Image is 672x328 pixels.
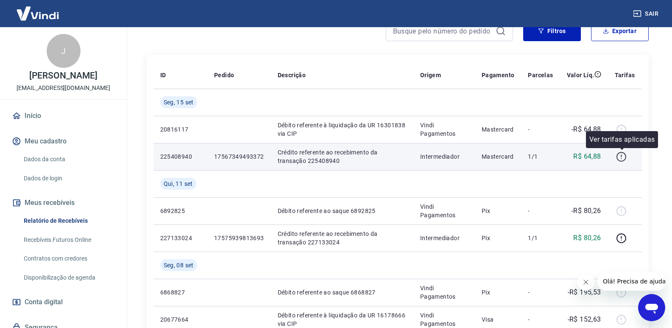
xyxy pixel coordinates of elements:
[278,71,306,79] p: Descrição
[160,234,201,242] p: 227133024
[528,207,553,215] p: -
[528,152,553,161] p: 1/1
[572,124,601,135] p: -R$ 64,88
[164,261,194,269] span: Seg, 08 set
[420,71,441,79] p: Origem
[20,212,117,230] a: Relatório de Recebíveis
[164,98,194,107] span: Seg, 15 set
[568,287,601,297] p: -R$ 195,53
[20,231,117,249] a: Recebíveis Futuros Online
[29,71,97,80] p: [PERSON_NAME]
[278,121,407,138] p: Débito referente à liquidação da UR 16301838 via CIP
[10,132,117,151] button: Meu cadastro
[20,170,117,187] a: Dados de login
[482,207,515,215] p: Pix
[528,234,553,242] p: 1/1
[573,233,601,243] p: R$ 80,26
[47,34,81,68] div: J
[420,152,468,161] p: Intermediador
[615,71,635,79] p: Tarifas
[523,21,581,41] button: Filtros
[10,193,117,212] button: Meus recebíveis
[10,107,117,125] a: Início
[568,314,601,325] p: -R$ 152,63
[20,151,117,168] a: Dados da conta
[160,315,201,324] p: 20677664
[160,125,201,134] p: 20816117
[420,202,468,219] p: Vindi Pagamentos
[528,125,553,134] p: -
[10,0,65,26] img: Vindi
[528,315,553,324] p: -
[482,125,515,134] p: Mastercard
[393,25,492,37] input: Busque pelo número do pedido
[598,272,665,291] iframe: Mensagem da empresa
[567,71,594,79] p: Valor Líq.
[482,288,515,297] p: Pix
[482,234,515,242] p: Pix
[631,6,662,22] button: Sair
[577,274,594,291] iframe: Fechar mensagem
[160,152,201,161] p: 225408940
[482,315,515,324] p: Visa
[572,206,601,216] p: -R$ 80,26
[214,152,264,161] p: 17567349493372
[278,207,407,215] p: Débito referente ao saque 6892825
[420,311,468,328] p: Vindi Pagamentos
[164,179,193,188] span: Qui, 11 set
[20,269,117,286] a: Disponibilização de agenda
[420,121,468,138] p: Vindi Pagamentos
[20,250,117,267] a: Contratos com credores
[528,71,553,79] p: Parcelas
[5,6,71,13] span: Olá! Precisa de ajuda?
[160,207,201,215] p: 6892825
[278,230,407,247] p: Crédito referente ao recebimento da transação 227133024
[160,288,201,297] p: 6868827
[25,296,63,308] span: Conta digital
[528,288,553,297] p: -
[214,234,264,242] p: 17575939813693
[278,288,407,297] p: Débito referente ao saque 6868827
[591,21,649,41] button: Exportar
[17,84,110,93] p: [EMAIL_ADDRESS][DOMAIN_NAME]
[573,151,601,162] p: R$ 64,88
[278,148,407,165] p: Crédito referente ao recebimento da transação 225408940
[10,293,117,311] a: Conta digital
[420,284,468,301] p: Vindi Pagamentos
[638,294,665,321] iframe: Botão para abrir a janela de mensagens
[482,71,515,79] p: Pagamento
[278,311,407,328] p: Débito referente à liquidação da UR 16178666 via CIP
[589,135,655,145] p: Ver tarifas aplicadas
[160,71,166,79] p: ID
[482,152,515,161] p: Mastercard
[420,234,468,242] p: Intermediador
[214,71,234,79] p: Pedido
